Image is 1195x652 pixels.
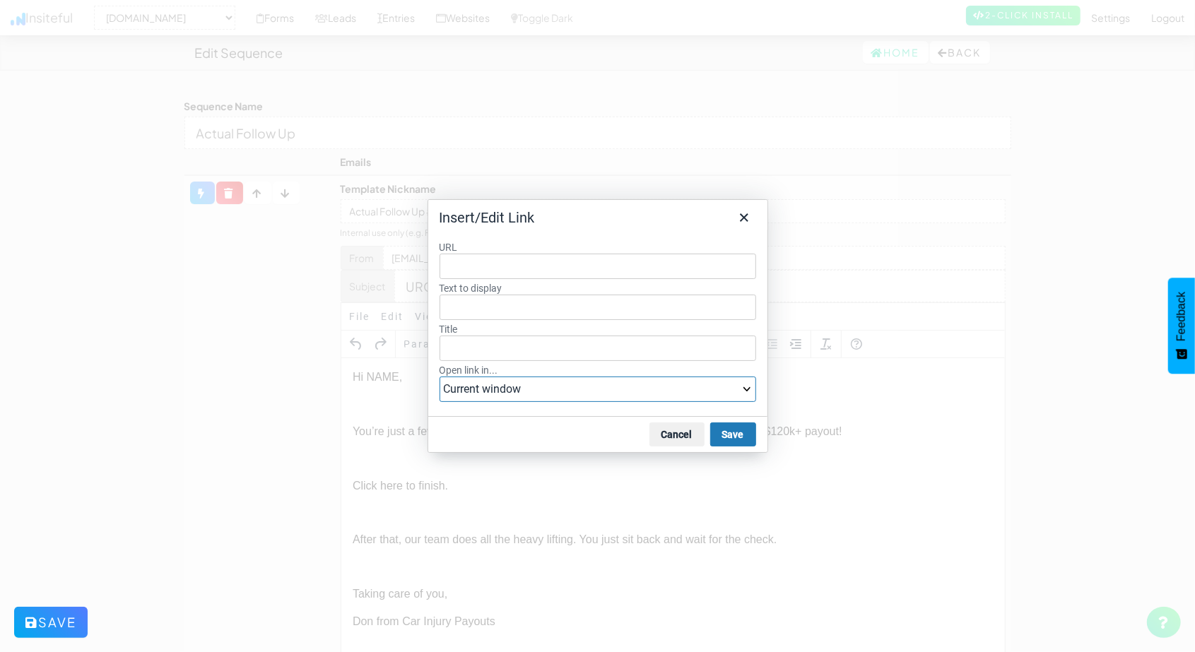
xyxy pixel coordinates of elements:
[649,422,705,446] button: Cancel
[710,422,756,446] button: Save
[440,364,756,377] label: Open link in...
[11,230,106,242] span: Taking care of you,
[732,206,756,230] button: Close
[440,323,756,336] label: Title
[1175,292,1188,341] span: Feedback
[440,241,756,254] label: URL
[1168,278,1195,374] button: Feedback - Show survey
[440,282,756,295] label: Text to display
[11,175,435,187] span: After that, our team does all the heavy lifting. You just sit back and wait for the check.
[11,257,154,269] span: Don from Car Injury Payouts
[440,208,535,227] div: Insert/Edit Link
[14,607,88,638] button: Save
[11,67,501,79] span: You’re just a few clicks away from filing your car injury claim - which could mean a $120k+ payout!
[11,121,107,134] span: Click here to finish.
[11,13,61,25] span: Hi NAME,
